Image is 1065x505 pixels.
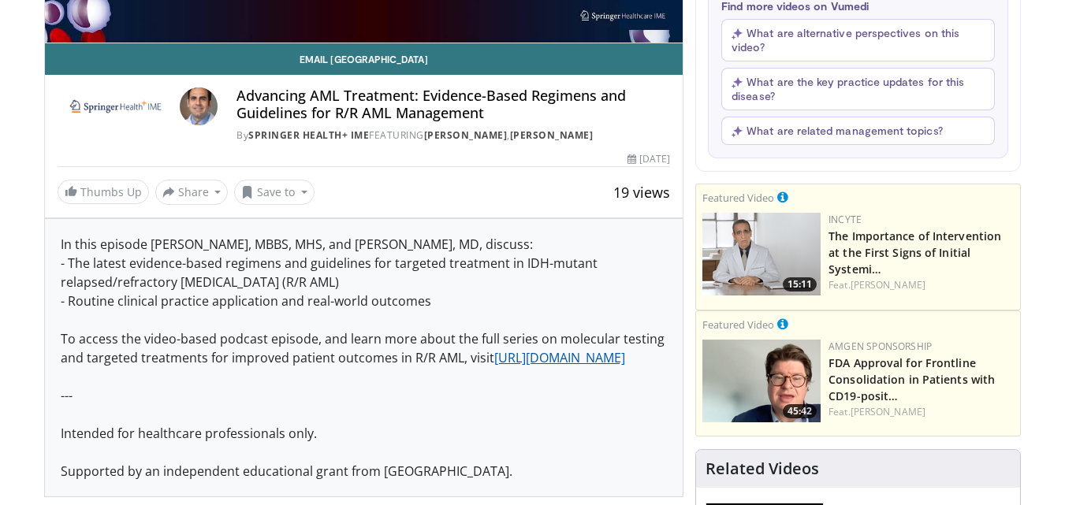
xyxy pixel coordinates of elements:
[829,340,932,353] a: Amgen Sponsorship
[706,459,819,478] h4: Related Videos
[702,191,774,205] small: Featured Video
[851,405,925,418] a: [PERSON_NAME]
[613,183,670,202] span: 19 views
[58,87,174,125] img: Springer Health+ IME
[702,317,774,332] small: Featured Video
[721,19,995,61] button: What are alternative perspectives on this video?
[702,213,821,295] a: 15:11
[510,128,594,142] a: [PERSON_NAME]
[783,277,817,291] span: 15:11
[829,278,1014,292] div: Feat.
[721,117,995,145] button: What are related management topics?
[702,213,821,295] img: 7bb7e22e-722f-422f-be94-104809fefb72.png.150x105_q85_crop-smart_upscale.png
[721,68,995,110] button: What are the key practice updates for this disease?
[851,278,925,291] a: [PERSON_NAME]
[783,404,817,418] span: 45:42
[180,87,218,125] img: Avatar
[248,128,369,142] a: Springer Health+ IME
[494,349,625,366] a: [URL][DOMAIN_NAME]
[829,355,995,403] a: FDA Approval for Frontline Consolidation in Patients with CD19-posit…
[45,43,683,75] a: Email [GEOGRAPHIC_DATA]
[627,152,670,166] div: [DATE]
[829,213,862,226] a: Incyte
[424,128,508,142] a: [PERSON_NAME]
[45,219,683,496] div: In this episode [PERSON_NAME], MBBS, MHS, and [PERSON_NAME], MD, discuss: - The latest evidence-b...
[702,340,821,422] img: 0487cae3-be8e-480d-8894-c5ed9a1cba93.png.150x105_q85_crop-smart_upscale.png
[829,228,1001,277] a: The Importance of Intervention at the First Signs of Initial Systemi…
[155,180,229,205] button: Share
[236,128,670,143] div: By FEATURING ,
[234,180,315,205] button: Save to
[58,180,149,204] a: Thumbs Up
[702,340,821,422] a: 45:42
[829,405,1014,419] div: Feat.
[236,87,670,121] h4: Advancing AML Treatment: Evidence-Based Regimens and Guidelines for R/R AML Management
